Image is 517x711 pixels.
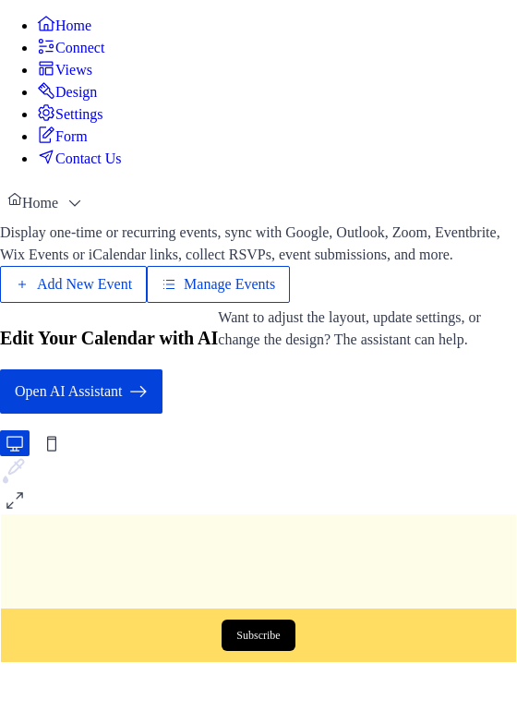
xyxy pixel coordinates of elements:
span: Design [55,81,97,103]
a: Home [37,18,91,33]
button: Subscribe [222,620,295,651]
span: Home [55,15,91,37]
a: Connect [37,40,104,55]
a: Design [37,84,97,100]
a: Form [37,128,88,144]
span: Views [55,59,92,81]
a: Contact Us [37,151,122,166]
span: Connect [55,37,104,59]
a: Settings [37,106,103,122]
span: Want to adjust the layout, update settings, or change the design? The assistant can help. [218,309,480,347]
span: Settings [55,103,103,126]
span: Form [55,126,88,148]
span: Contact Us [55,148,122,170]
span: Home [22,192,58,214]
button: Manage Events [147,266,290,303]
a: Views [37,62,92,78]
